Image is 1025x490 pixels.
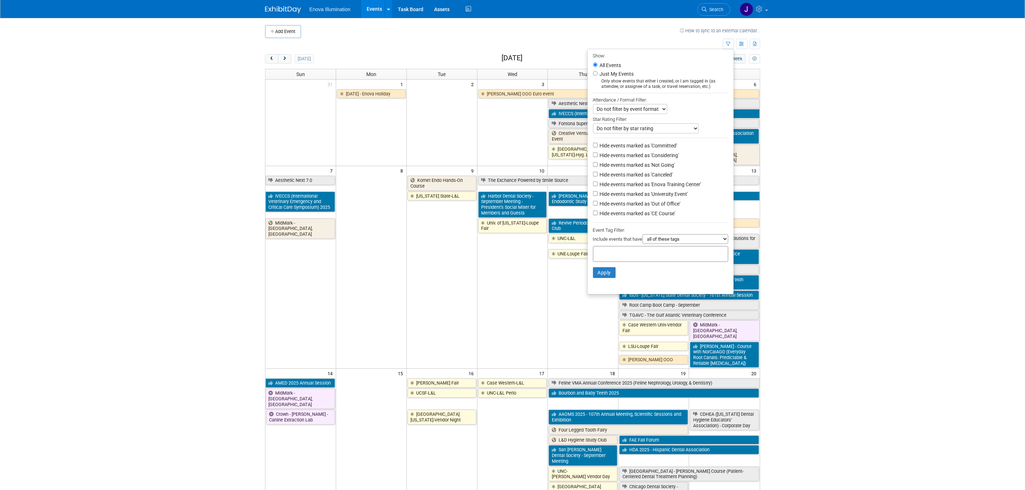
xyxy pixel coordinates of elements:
[598,171,673,178] label: Hide events marked as 'Canceled'
[680,28,760,33] a: How to sync to an external calendar...
[690,342,759,368] a: [PERSON_NAME] - Course with NorCalAGD (Everyday Root Canals: Predictable & Reliable [MEDICAL_DATA])
[598,190,688,198] label: Hide events marked as 'University Event'
[619,342,688,351] a: LSU-Loupe Fair
[549,435,617,445] a: L&D Hygiene Study Club
[278,54,291,63] button: next
[619,445,759,454] a: HDA 2025 - Hispanic Dental Association
[408,192,476,201] a: [US_STATE] State-L&L
[400,166,406,175] span: 8
[478,218,547,233] a: Univ. of [US_STATE]-Loupe Fair
[468,369,477,378] span: 16
[593,114,728,123] div: Star Rating Filter:
[266,410,335,424] a: Crown - [PERSON_NAME] - Canine Extraction Lab
[729,54,746,63] button: week
[549,425,688,435] a: Four Legged Tooth Fairy
[593,51,728,60] div: Show:
[310,6,351,12] span: Enova Illumination
[478,378,547,388] a: Case Western-L&L
[337,89,406,99] a: [DATE] - Enova Holiday
[508,71,517,77] span: Wed
[366,71,376,77] span: Mon
[408,410,476,424] a: [GEOGRAPHIC_DATA][US_STATE]-Vendor Night
[619,467,759,481] a: [GEOGRAPHIC_DATA] - [PERSON_NAME] Course (Patient-Centered Dental Treatment Planning)
[619,320,688,335] a: Case Western Univ-Vendor Fair
[593,267,616,278] button: Apply
[471,166,477,175] span: 9
[549,410,688,424] a: AAOMS 2025 - 107th Annual Meeting, Scientific Sessions and Exhibition
[697,3,730,16] a: Search
[296,71,305,77] span: Sun
[265,54,278,63] button: prev
[408,176,476,190] a: Komet Endo Hands-On Course
[680,369,689,378] span: 19
[478,192,547,218] a: Harbor Dental Society - September Meeting - President’s Social Mixer for Members and Guests
[549,378,760,388] a: Feline VMA Annual Conference 2025 (Feline Nephrology, Urology, & Dentistry)
[327,80,336,89] span: 31
[265,378,335,388] a: AMED 2025 Annual Session
[295,54,314,63] button: [DATE]
[751,369,760,378] span: 20
[502,54,522,62] h2: [DATE]
[265,25,301,38] button: Add Event
[593,226,728,234] div: Event Tag Filter:
[478,89,759,99] a: [PERSON_NAME] OOO Euro event
[598,70,634,77] label: Just My Events
[619,355,688,364] a: [PERSON_NAME] OOO
[478,388,547,398] a: UNC-L&L Perio
[749,54,760,63] button: myCustomButton
[751,166,760,175] span: 13
[752,57,757,61] i: Personalize Calendar
[265,176,335,185] a: Aesthetic Next 7.0
[579,71,587,77] span: Thu
[690,320,760,341] a: MidMark - [GEOGRAPHIC_DATA], [GEOGRAPHIC_DATA]
[593,234,728,246] div: Include events that have
[327,369,336,378] span: 14
[549,234,617,243] a: UNC-L&L
[598,200,681,207] label: Hide events marked as 'Out of Office'
[329,166,336,175] span: 7
[619,311,759,320] a: TGAVC - The Gulf Atlantic Veterinary Conference
[265,192,335,212] a: IVECCS (International Veterinary Emergency and Critical Care Symposium) 2025
[598,142,677,149] label: Hide events marked as 'Committed'
[707,7,724,12] span: Search
[265,6,301,13] img: ExhibitDay
[549,192,617,206] a: [PERSON_NAME] Endodontic Study Club
[549,119,759,128] a: Fontona Super Symposium
[598,63,621,68] label: All Events
[619,291,759,300] a: ISDS - [US_STATE] State Dental Society - 161st Annual Session
[549,109,760,118] a: IVECCS (International Veterinary Emergency and Critical Care Symposium) 2025
[619,435,759,445] a: FAE Fall Forum
[549,467,617,481] a: UNC-[PERSON_NAME] Vendor Day
[400,80,406,89] span: 1
[398,369,406,378] span: 15
[549,129,617,143] a: Creative Ventures - CE Event
[549,145,617,159] a: [GEOGRAPHIC_DATA][US_STATE]-Hyg. L&L
[598,210,676,217] label: Hide events marked as 'CE Course'
[593,96,728,104] div: Attendance / Format Filter:
[549,218,617,233] a: Revive Periodontics - Study Club
[753,80,760,89] span: 6
[549,249,617,259] a: UNE-Loupe Fair
[598,152,679,159] label: Hide events marked as 'Considering'
[408,378,476,388] a: [PERSON_NAME] Fair
[593,79,728,89] div: Only show events that either I created, or I am tagged in (as attendee, or assignee of a task, or...
[265,218,335,239] a: MidMark - [GEOGRAPHIC_DATA], [GEOGRAPHIC_DATA]
[598,181,701,188] label: Hide events marked as 'Enova Training Center'
[598,161,675,169] label: Hide events marked as 'Not Going'
[549,445,617,466] a: San [PERSON_NAME] Dental Society - September Meeting
[265,388,335,409] a: MidMark - [GEOGRAPHIC_DATA], [GEOGRAPHIC_DATA]
[541,80,547,89] span: 3
[549,388,759,398] a: Bourbon and Baby Teeth 2025
[408,388,476,398] a: UCSF-L&L
[539,166,547,175] span: 10
[690,410,759,430] a: CDHEA ([US_STATE] Dental Hygiene Educators’ Association) - Corporate Day
[478,176,759,185] a: The Exchance Powered by Smile Source
[740,3,753,16] img: Jeremy Ward
[549,99,760,108] a: Aesthetic Next 7.0
[438,71,446,77] span: Tue
[539,369,547,378] span: 17
[619,301,759,310] a: Root Camp Boot Camp - September
[471,80,477,89] span: 2
[609,369,618,378] span: 18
